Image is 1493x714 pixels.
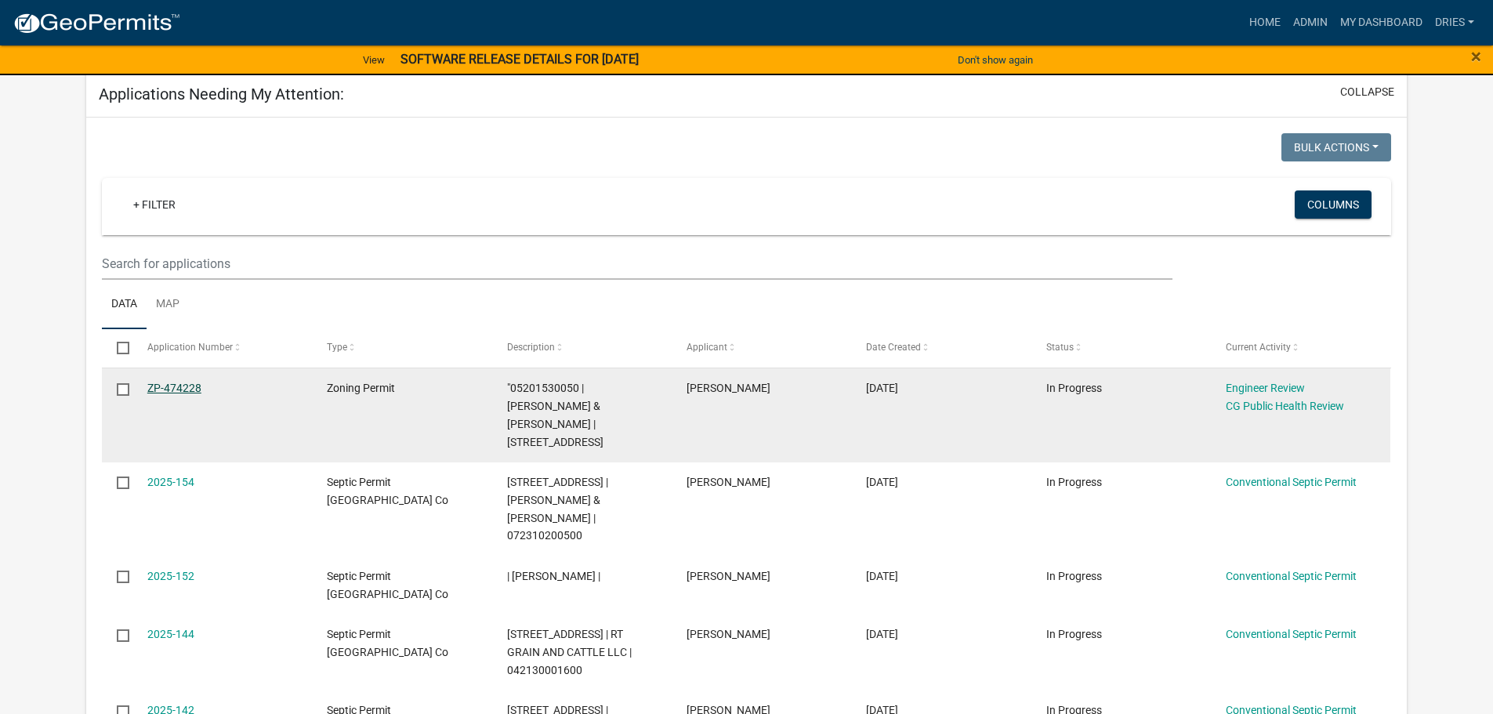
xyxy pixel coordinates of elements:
[327,382,395,394] span: Zoning Permit
[1226,476,1357,488] a: Conventional Septic Permit
[147,570,194,582] a: 2025-152
[1211,329,1390,367] datatable-header-cell: Current Activity
[312,329,491,367] datatable-header-cell: Type
[866,628,898,640] span: 06/05/2025
[951,47,1039,73] button: Don't show again
[672,329,851,367] datatable-header-cell: Applicant
[327,476,448,506] span: Septic Permit Cerro Gordo Co
[102,329,132,367] datatable-header-cell: Select
[1243,8,1287,38] a: Home
[687,570,770,582] span: Mark Mathre
[1226,628,1357,640] a: Conventional Septic Permit
[147,382,201,394] a: ZP-474228
[357,47,391,73] a: View
[1046,476,1102,488] span: In Progress
[1046,628,1102,640] span: In Progress
[1226,382,1305,394] a: Engineer Review
[1046,382,1102,394] span: In Progress
[327,342,347,353] span: Type
[851,329,1031,367] datatable-header-cell: Date Created
[687,382,770,394] span: Stephen Vize
[1031,329,1211,367] datatable-header-cell: Status
[687,628,770,640] span: JD Sliger
[866,570,898,582] span: 08/21/2025
[327,628,448,658] span: Septic Permit Cerro Gordo Co
[147,342,233,353] span: Application Number
[1226,570,1357,582] a: Conventional Septic Permit
[1287,8,1334,38] a: Admin
[1281,133,1391,161] button: Bulk Actions
[1295,190,1372,219] button: Columns
[507,342,555,353] span: Description
[1471,45,1481,67] span: ×
[1226,342,1291,353] span: Current Activity
[1046,342,1074,353] span: Status
[327,570,448,600] span: Septic Permit Cerro Gordo Co
[99,85,344,103] h5: Applications Needing My Attention:
[132,329,312,367] datatable-header-cell: Application Number
[1429,8,1480,38] a: dries
[866,476,898,488] span: 08/22/2025
[866,342,921,353] span: Date Created
[491,329,671,367] datatable-header-cell: Description
[121,190,188,219] a: + Filter
[507,476,608,542] span: 1027 FAIR MEADOW DR | MALEK GREGORY T & JAMIE L | 072310200500
[687,342,727,353] span: Applicant
[866,382,898,394] span: 09/05/2025
[1340,84,1394,100] button: collapse
[1226,400,1344,412] a: CG Public Health Review
[147,280,189,330] a: Map
[1334,8,1429,38] a: My Dashboard
[507,628,632,676] span: 21313 305TH ST | RT GRAIN AND CATTLE LLC | 042130001600
[687,476,770,488] span: JD Sliger
[147,628,194,640] a: 2025-144
[507,570,600,582] span: | Chris Vaughn |
[102,280,147,330] a: Data
[147,476,194,488] a: 2025-154
[507,382,603,448] span: "05201530050 | VIZE STEPHEN P & JAMIE J | 15517 BASSWOOD AVE
[1046,570,1102,582] span: In Progress
[400,52,639,67] strong: SOFTWARE RELEASE DETAILS FOR [DATE]
[102,248,1172,280] input: Search for applications
[1471,47,1481,66] button: Close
